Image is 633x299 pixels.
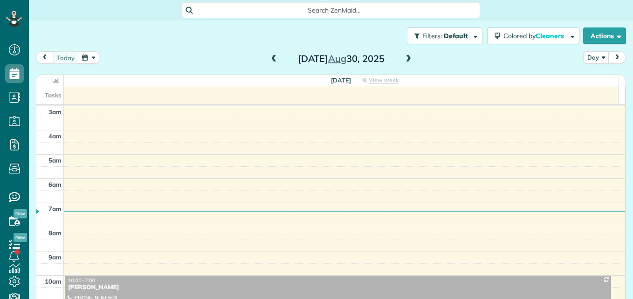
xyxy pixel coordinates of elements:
button: next [608,51,626,64]
span: Filters: [422,32,442,40]
span: 3am [48,108,62,116]
span: Colored by [503,32,567,40]
span: [DATE] [331,76,351,84]
span: New [14,233,27,242]
button: prev [36,51,54,64]
span: 4am [48,132,62,140]
span: View week [369,76,399,84]
button: today [53,51,79,64]
button: Actions [583,27,626,44]
span: 8am [48,229,62,237]
button: Day [583,51,609,64]
span: Cleaners [536,32,565,40]
div: [PERSON_NAME] [68,284,608,292]
span: 10:00 - 2:00 [68,277,95,284]
a: Filters: Default [402,27,482,44]
span: New [14,209,27,218]
span: 9am [48,253,62,261]
span: Tasks [45,91,62,99]
h2: [DATE] 30, 2025 [283,54,399,64]
span: Aug [328,53,346,64]
button: Colored byCleaners [487,27,579,44]
span: 7am [48,205,62,212]
span: 5am [48,156,62,164]
span: 6am [48,181,62,188]
span: Default [444,32,468,40]
span: 10am [45,278,62,285]
button: Filters: Default [407,27,482,44]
